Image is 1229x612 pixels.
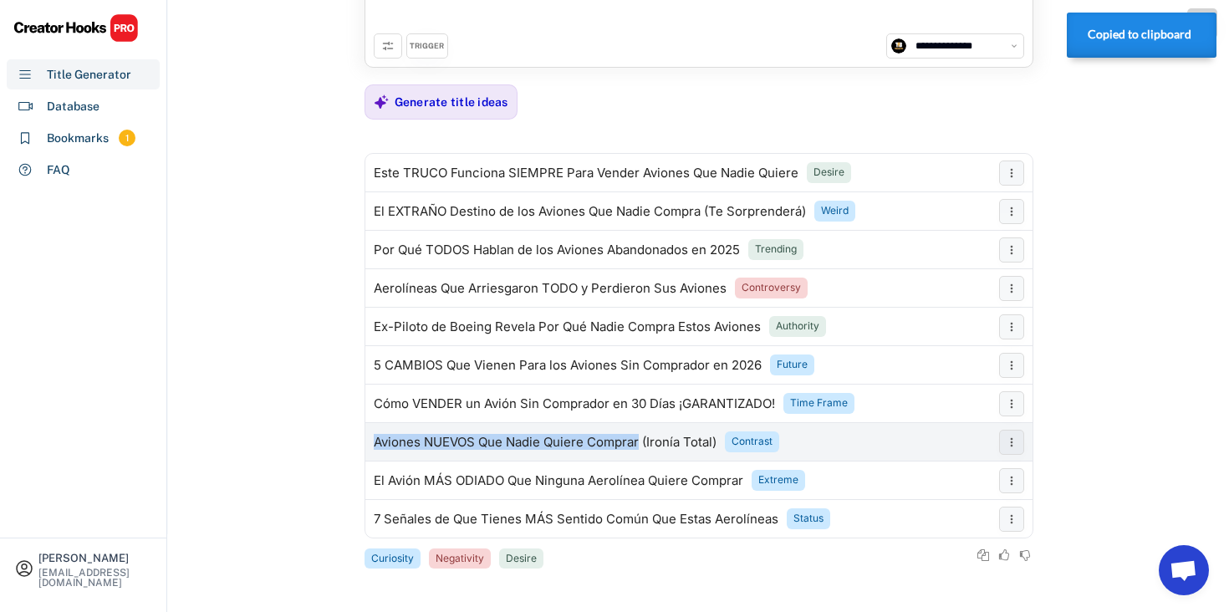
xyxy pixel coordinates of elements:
[47,130,109,147] div: Bookmarks
[374,397,775,411] div: Cómo VENDER un Avión Sin Comprador en 30 Días ¡GARANTIZADO!
[506,552,537,566] div: Desire
[755,242,797,257] div: Trending
[47,98,99,115] div: Database
[1088,28,1191,41] strong: Copied to clipboard
[47,161,70,179] div: FAQ
[891,38,906,54] img: channels4_profile.jpg
[374,243,740,257] div: Por Qué TODOS Hablan de los Aviones Abandonados en 2025
[395,94,508,110] div: Generate title ideas
[793,512,824,526] div: Status
[374,474,743,487] div: El Avión MÁS ODIADO Que Ninguna Aerolínea Quiere Comprar
[732,435,773,449] div: Contrast
[13,13,139,43] img: CHPRO%20Logo.svg
[371,552,414,566] div: Curiosity
[436,552,484,566] div: Negativity
[374,359,762,372] div: 5 CAMBIOS Que Vienen Para los Aviones Sin Comprador en 2026
[38,553,152,564] div: [PERSON_NAME]
[374,513,778,526] div: 7 Señales de Que Tienes MÁS Sentido Común Que Estas Aerolíneas
[742,281,801,295] div: Controversy
[790,396,848,411] div: Time Frame
[813,166,844,180] div: Desire
[374,166,798,180] div: Este TRUCO Funciona SIEMPRE Para Vender Aviones Que Nadie Quiere
[410,41,444,52] div: TRIGGER
[374,282,727,295] div: Aerolíneas Que Arriesgaron TODO y Perdieron Sus Aviones
[38,568,152,588] div: [EMAIL_ADDRESS][DOMAIN_NAME]
[374,320,761,334] div: Ex-Piloto de Boeing Revela Por Qué Nadie Compra Estos Aviones
[777,358,808,372] div: Future
[758,473,798,487] div: Extreme
[47,66,131,84] div: Title Generator
[119,131,135,145] div: 1
[821,204,849,218] div: Weird
[1159,545,1209,595] a: Chat abierto
[374,205,806,218] div: El EXTRAÑO Destino de los Aviones Que Nadie Compra (Te Sorprenderá)
[776,319,819,334] div: Authority
[374,436,716,449] div: Aviones NUEVOS Que Nadie Quiere Comprar (Ironía Total)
